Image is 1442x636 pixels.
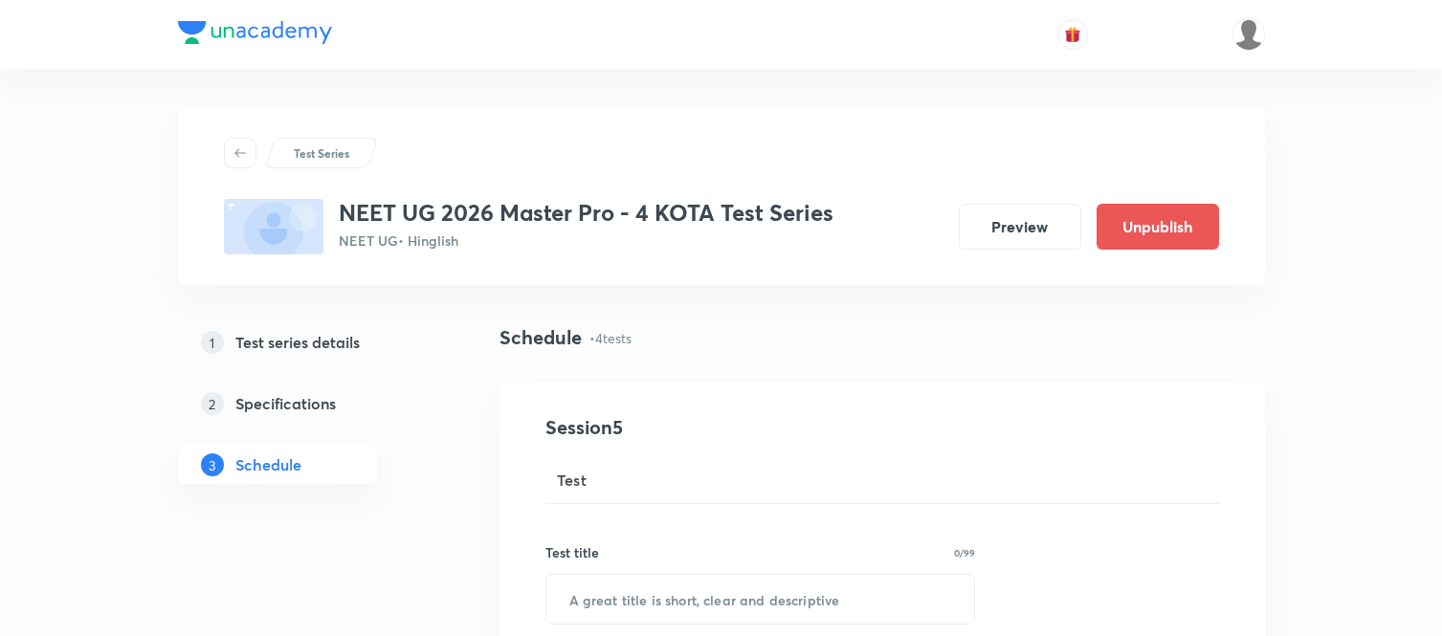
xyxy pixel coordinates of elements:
[545,413,895,442] h4: Session 5
[201,453,224,476] p: 3
[954,548,975,558] p: 0/99
[224,199,323,254] img: fallback-thumbnail.png
[178,323,438,362] a: 1Test series details
[235,331,360,354] h5: Test series details
[1064,26,1081,43] img: avatar
[178,21,332,49] a: Company Logo
[546,575,975,624] input: A great title is short, clear and descriptive
[201,331,224,354] p: 1
[545,542,599,562] h6: Test title
[959,204,1081,250] button: Preview
[294,144,349,162] p: Test Series
[339,199,833,227] h3: NEET UG 2026 Master Pro - 4 KOTA Test Series
[1232,18,1265,51] img: manish
[1097,204,1219,250] button: Unpublish
[178,384,438,423] a: 2Specifications
[178,21,332,44] img: Company Logo
[557,469,588,492] span: Test
[235,392,336,415] h5: Specifications
[235,453,301,476] h5: Schedule
[339,230,833,251] p: NEET UG • Hinglish
[1057,19,1088,50] button: avatar
[201,392,224,415] p: 2
[499,323,582,352] h4: Schedule
[589,328,632,348] p: • 4 tests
